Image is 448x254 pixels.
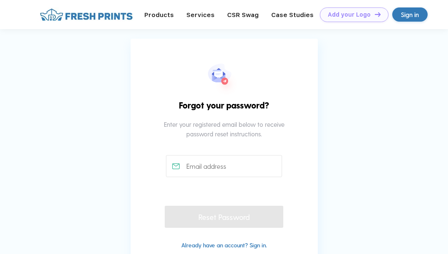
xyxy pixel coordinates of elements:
img: DT [375,12,381,17]
input: Email address [166,155,282,177]
div: Forgot your password? [168,99,280,120]
div: Reset Password [165,206,283,228]
a: Already have an account? Sign in. [181,242,267,249]
a: Products [144,11,174,19]
a: Sign in [392,7,428,22]
img: forgot_pwd.svg [208,64,240,99]
div: Enter your registered email below to receive password reset instructions. [158,120,290,155]
img: email_active.svg [172,163,180,169]
img: fo%20logo%202.webp [37,7,135,22]
div: Add your Logo [328,11,371,18]
div: Sign in [401,10,419,20]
